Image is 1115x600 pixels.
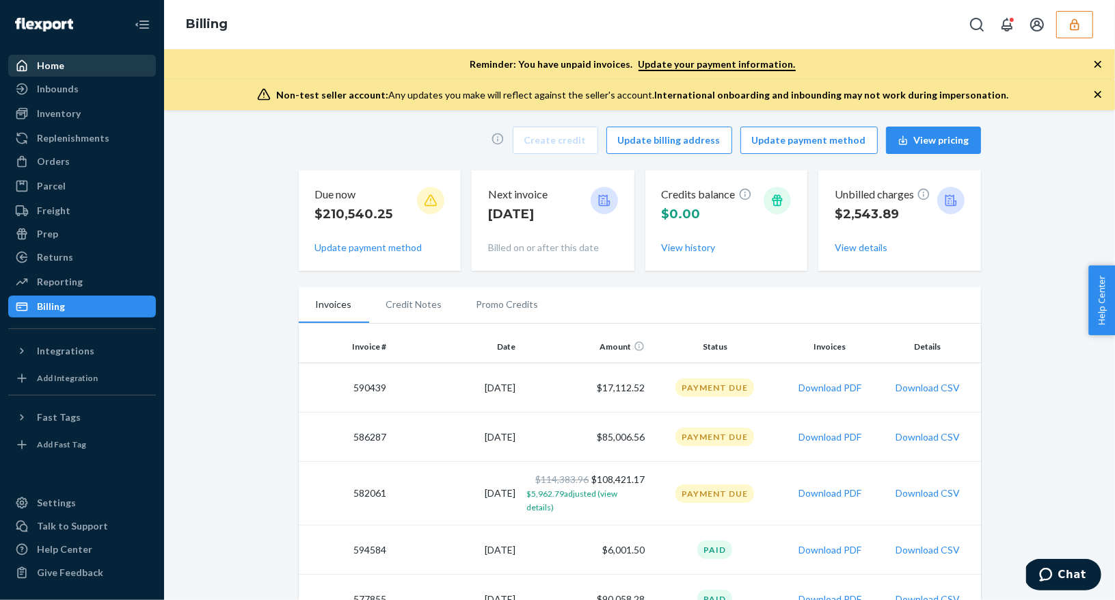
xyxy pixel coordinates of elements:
[798,543,861,557] button: Download PDF
[299,525,392,575] td: 594584
[276,88,1008,102] div: Any updates you make will reflect against the seller's account.
[8,434,156,456] a: Add Fast Tag
[8,367,156,389] a: Add Integration
[8,538,156,560] a: Help Center
[798,430,861,444] button: Download PDF
[662,187,752,203] p: Credits balance
[896,430,960,444] button: Download CSV
[835,187,930,203] p: Unbilled charges
[798,381,861,395] button: Download PDF
[37,344,94,358] div: Integrations
[662,207,701,222] span: $0.00
[8,103,156,125] a: Inventory
[299,363,392,413] td: 590439
[662,241,716,255] button: View history
[37,179,66,193] div: Parcel
[675,428,754,446] div: Payment Due
[37,59,64,73] div: Home
[488,241,618,255] p: Billed on or after this date
[392,413,521,462] td: [DATE]
[488,187,548,203] p: Next invoice
[880,330,980,363] th: Details
[835,205,930,223] p: $2,543.89
[1088,265,1115,335] button: Help Center
[175,5,239,44] ol: breadcrumbs
[535,473,589,485] span: $114,383.96
[15,18,73,31] img: Flexport logo
[315,205,393,223] p: $210,540.25
[37,372,98,384] div: Add Integration
[8,127,156,149] a: Replenishments
[606,127,732,154] button: Update billing address
[37,439,86,450] div: Add Fast Tag
[392,363,521,413] td: [DATE]
[299,413,392,462] td: 586287
[654,89,1008,101] span: International onboarding and inbounding may not work during impersonation.
[526,488,617,512] span: $5,962.79 adjusted (view details)
[896,486,960,500] button: Download CSV
[8,562,156,584] button: Give Feedback
[37,250,73,264] div: Returns
[299,462,392,525] td: 582061
[8,246,156,268] a: Returns
[8,492,156,514] a: Settings
[675,484,754,503] div: Payment Due
[8,340,156,362] button: Integrations
[963,11,991,38] button: Open Search Box
[129,11,156,38] button: Close Navigation
[315,187,393,203] p: Due now
[37,155,70,168] div: Orders
[37,496,76,510] div: Settings
[37,275,83,289] div: Reporting
[37,227,58,241] div: Prep
[993,11,1021,38] button: Open notifications
[835,241,887,255] button: View details
[896,381,960,395] button: Download CSV
[675,378,754,397] div: Payment Due
[513,127,598,154] button: Create credit
[1026,559,1101,593] iframe: Opens a widget where you can chat to one of our agents
[798,486,861,500] button: Download PDF
[896,543,960,557] button: Download CSV
[8,175,156,197] a: Parcel
[37,107,81,120] div: Inventory
[639,58,796,71] a: Update your payment information.
[299,287,369,323] li: Invoices
[521,330,650,363] th: Amount
[37,300,65,313] div: Billing
[488,205,548,223] p: [DATE]
[470,57,796,71] p: Reminder: You have unpaid invoices.
[37,204,70,218] div: Freight
[8,223,156,245] a: Prep
[697,540,732,559] div: Paid
[521,363,650,413] td: $17,112.52
[526,486,645,514] button: $5,962.79adjusted (view details)
[8,296,156,317] a: Billing
[779,330,880,363] th: Invoices
[8,151,156,172] a: Orders
[392,330,521,363] th: Date
[650,330,779,363] th: Status
[37,566,103,579] div: Give Feedback
[8,55,156,77] a: Home
[521,525,650,575] td: $6,001.50
[276,89,388,101] span: Non-test seller account:
[392,525,521,575] td: [DATE]
[8,515,156,537] button: Talk to Support
[37,519,108,533] div: Talk to Support
[1023,11,1051,38] button: Open account menu
[8,78,156,100] a: Inbounds
[459,287,556,322] li: Promo Credits
[37,131,109,145] div: Replenishments
[392,462,521,525] td: [DATE]
[8,406,156,428] button: Fast Tags
[369,287,459,322] li: Credit Notes
[740,127,878,154] button: Update payment method
[299,330,392,363] th: Invoice #
[521,413,650,462] td: $85,006.56
[8,271,156,293] a: Reporting
[37,543,92,556] div: Help Center
[521,462,650,525] td: $108,421.17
